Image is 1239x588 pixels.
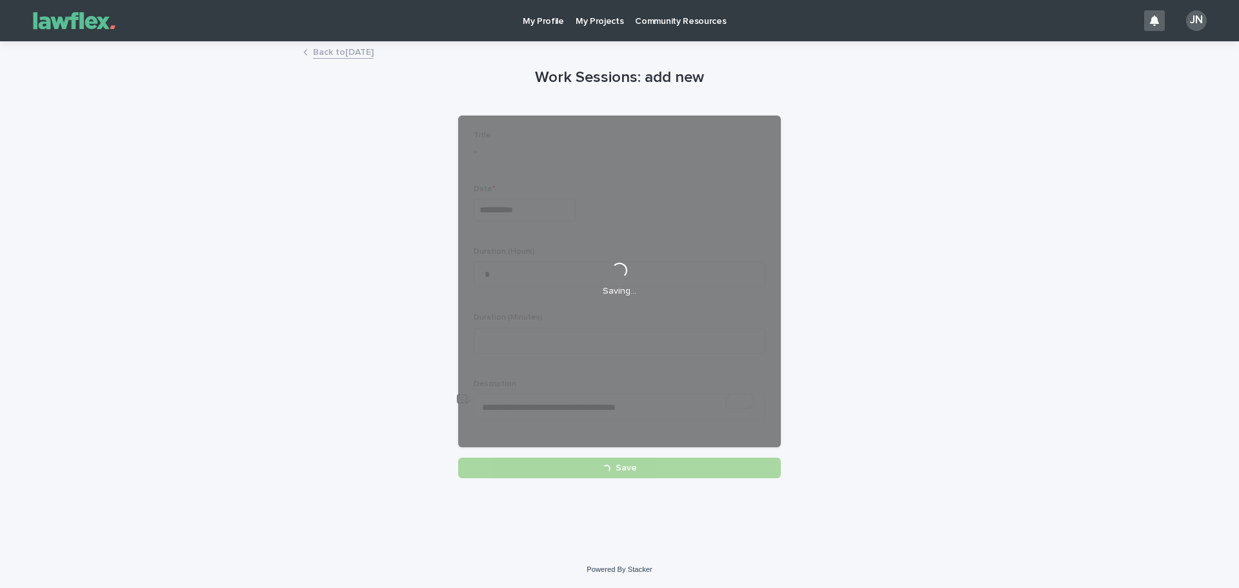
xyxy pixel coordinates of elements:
a: Back to[DATE] [313,44,374,59]
p: Saving… [603,286,636,297]
a: Powered By Stacker [587,565,652,573]
h1: Work Sessions: add new [458,68,781,87]
div: JN [1186,10,1207,31]
button: Save [458,458,781,478]
span: Save [616,463,637,472]
img: Gnvw4qrBSHOAfo8VMhG6 [26,8,123,34]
